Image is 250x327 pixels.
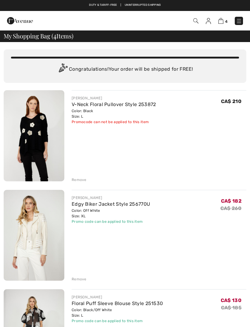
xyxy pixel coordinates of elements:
img: Shopping Bag [218,18,223,24]
span: My Shopping Bag ( Items) [4,33,73,39]
div: [PERSON_NAME] [72,294,163,300]
a: V-Neck Floral Pullover Style 253872 [72,101,156,107]
div: Remove [72,177,87,183]
span: CA$ 210 [221,98,241,104]
div: Promo code can be applied to this item [72,219,150,224]
img: Menu [236,18,242,24]
div: Color: Off White Size: XL [72,208,150,219]
span: CA$ 130 [221,297,241,303]
img: My Info [206,18,211,24]
div: Promocode can not be applied to this item [72,119,156,125]
img: Congratulation2.svg [57,63,69,76]
div: [PERSON_NAME] [72,95,156,101]
a: 1ère Avenue [7,17,33,23]
span: CA$ 182 [221,198,241,204]
img: Edgy Biker Jacket Style 256770U [4,190,64,281]
img: V-Neck Floral Pullover Style 253872 [4,90,64,181]
div: Color: Black Size: L [72,108,156,119]
div: Promo code can be applied to this item [72,318,163,324]
div: Color: Black/Off White Size: L [72,307,163,318]
div: Remove [72,276,87,282]
div: [PERSON_NAME] [72,195,150,201]
a: 4 [218,17,227,24]
img: 1ère Avenue [7,15,33,27]
img: Search [193,18,198,23]
a: Edgy Biker Jacket Style 256770U [72,201,150,207]
s: CA$ 260 [220,205,241,211]
span: 4 [225,19,227,24]
div: Congratulations! Your order will be shipped for FREE! [11,63,239,76]
s: CA$ 185 [221,305,241,311]
span: 4 [53,31,56,39]
a: Floral Puff Sleeve Blouse Style 251530 [72,300,163,306]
